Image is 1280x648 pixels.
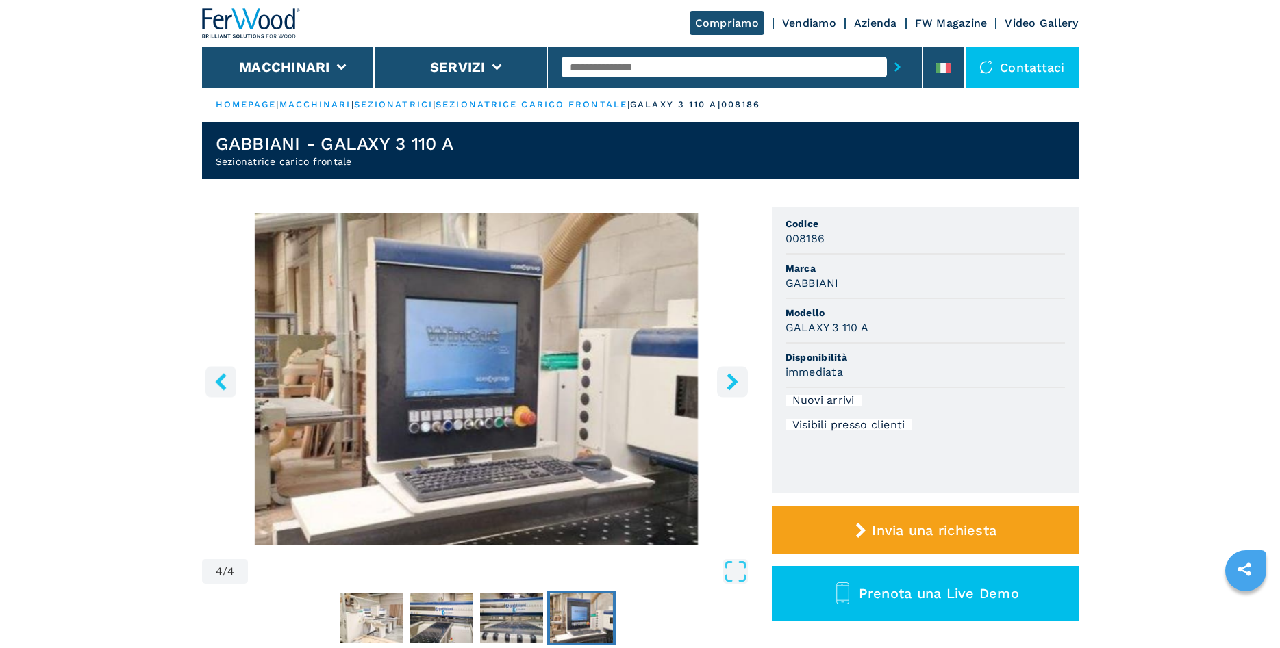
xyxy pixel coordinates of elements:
[239,59,330,75] button: Macchinari
[216,133,453,155] h1: GABBIANI - GALAXY 3 110 A
[276,99,279,109] span: |
[477,591,546,645] button: Go to Slide 3
[1227,552,1262,586] a: sharethis
[782,16,836,29] a: Vendiamo
[430,59,486,75] button: Servizi
[338,591,406,645] button: Go to Slide 1
[966,47,1079,88] div: Contattaci
[216,566,223,577] span: 4
[547,591,616,645] button: Go to Slide 4
[205,366,236,397] button: left-button
[872,522,996,539] span: Invia una richiesta
[351,99,354,109] span: |
[786,231,825,246] h3: 008186
[410,593,473,643] img: c7fa64f6fa5d96735c2dbdda7fcb2996
[979,60,993,74] img: Contattaci
[772,566,1079,621] button: Prenota una Live Demo
[786,275,839,291] h3: GABBIANI
[786,419,912,430] div: Visibili presso clienti
[717,366,748,397] button: right-button
[340,593,403,643] img: d51dfa81936120158940f73331bc59a8
[251,559,747,584] button: Open Fullscreen
[786,217,1065,231] span: Codice
[627,99,630,109] span: |
[887,51,908,83] button: submit-button
[772,506,1079,554] button: Invia una richiesta
[354,99,433,109] a: sezionatrici
[433,99,436,109] span: |
[550,593,613,643] img: e695465fe0975eaab5529563c5a464bf
[436,99,627,109] a: sezionatrice carico frontale
[202,591,751,645] nav: Thumbnail Navigation
[854,16,897,29] a: Azienda
[202,213,751,545] img: Sezionatrice carico frontale GABBIANI GALAXY 3 110 A
[216,155,453,168] h2: Sezionatrice carico frontale
[407,591,476,645] button: Go to Slide 2
[786,320,869,335] h3: GALAXY 3 110 A
[279,99,351,109] a: macchinari
[202,213,751,545] div: Go to Slide 4
[690,11,764,35] a: Compriamo
[859,585,1019,601] span: Prenota una Live Demo
[480,593,543,643] img: 69f861a5b2aaa7f728b0a4488b45f1fb
[786,395,862,406] div: Nuovi arrivi
[216,99,277,109] a: HOMEPAGE
[223,566,227,577] span: /
[630,99,721,111] p: galaxy 3 110 a |
[786,364,843,380] h3: immediata
[786,350,1065,364] span: Disponibilità
[1005,16,1078,29] a: Video Gallery
[786,306,1065,320] span: Modello
[1222,586,1270,638] iframe: Chat
[227,566,234,577] span: 4
[202,8,301,38] img: Ferwood
[915,16,988,29] a: FW Magazine
[786,261,1065,275] span: Marca
[721,99,761,111] p: 008186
